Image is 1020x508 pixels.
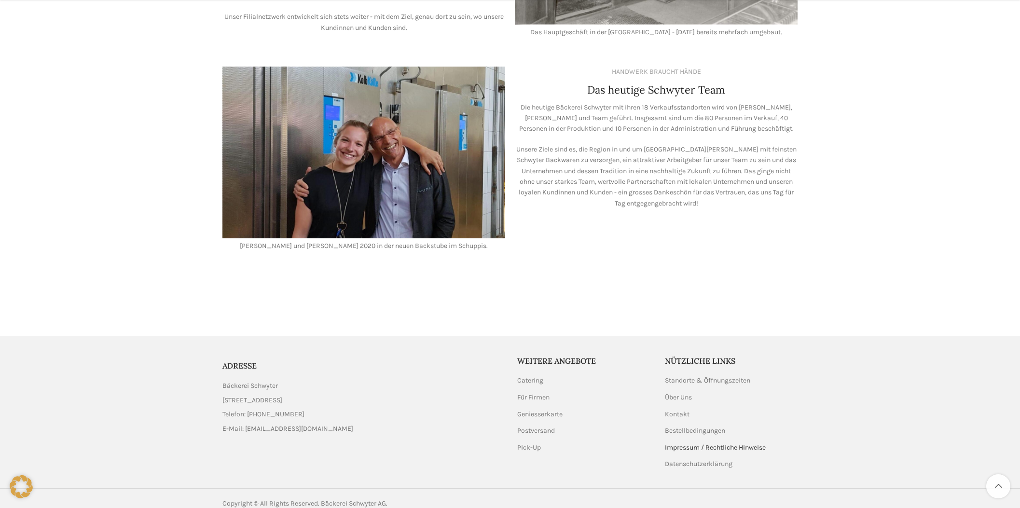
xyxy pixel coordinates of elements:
a: Für Firmen [517,393,551,402]
a: Kontakt [665,410,690,419]
p: Unsere Ziele sind es, die Region in und um [GEOGRAPHIC_DATA][PERSON_NAME] mit feinsten Schwyter B... [515,144,798,209]
span: ADRESSE [222,361,257,371]
p: Die heutige Bäckerei Schwyter mit ihren 18 Verkaufsstandorten wird von [PERSON_NAME], [PERSON_NAM... [515,102,798,135]
span: [STREET_ADDRESS] [222,395,282,406]
a: Scroll to top button [986,474,1010,498]
h5: Nützliche Links [665,356,798,366]
span: Unser Filialnetzwerk entwickelt sich stets weiter - mit dem Ziel, genau dort zu sein, wo unsere K... [224,13,504,31]
a: List item link [222,409,503,420]
div: HANDWERK BRAUCHT HÄNDE [612,67,701,77]
a: Über Uns [665,393,693,402]
a: Bestellbedingungen [665,426,726,436]
a: Postversand [517,426,556,436]
a: List item link [222,424,503,434]
h5: Weitere Angebote [517,356,650,366]
a: Datenschutzerklärung [665,459,733,469]
a: Standorte & Öffnungszeiten [665,376,751,385]
span: Das Hauptgeschäft in der [GEOGRAPHIC_DATA] - [DATE] bereits mehrfach umgebaut. [530,28,782,36]
a: Geniesserkarte [517,410,564,419]
p: [PERSON_NAME] und [PERSON_NAME] 2020 in der neuen Backstube im Schuppis. [222,241,505,251]
span: Bäckerei Schwyter [222,381,278,391]
a: Pick-Up [517,443,542,453]
h4: Das heutige Schwyter Team [587,82,725,97]
a: Catering [517,376,544,385]
a: Impressum / Rechtliche Hinweise [665,443,767,453]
